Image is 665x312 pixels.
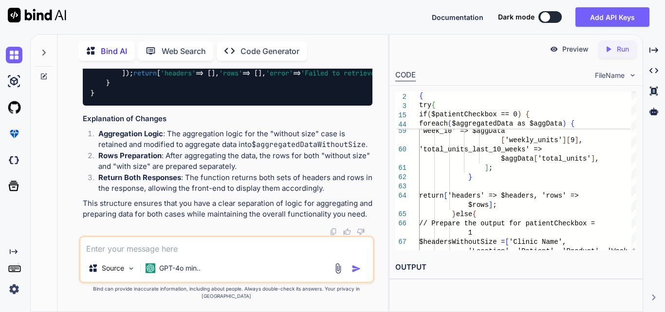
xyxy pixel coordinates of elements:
span: 'rows' [219,69,242,77]
strong: Return Both Responses [98,173,181,182]
img: premium [6,126,22,142]
span: $headersWithoutSize = [419,238,505,246]
span: ] [591,155,595,163]
span: 3 [395,102,406,111]
div: 60 [395,145,406,154]
p: Bind can provide inaccurate information, including about people. Always double-check its answers.... [79,285,374,300]
p: Source [102,263,124,273]
span: { [571,120,574,128]
span: 'total_units' [538,155,591,163]
span: ( [448,120,452,128]
span: 'Location', 'Patient', 'Product', 'Week 1', [468,247,644,255]
span: ; [493,201,497,209]
span: ) [562,120,566,128]
p: : After aggregating the data, the rows for both "without size" and "with size" are prepared separ... [98,150,372,172]
span: 'Failed to retrieve patient data.' [301,69,433,77]
strong: Aggregation Logic [98,129,163,138]
span: if [419,110,427,118]
span: $aggData [501,155,534,163]
img: ai-studio [6,73,22,90]
p: : The function returns both sets of headers and rows in the response, allowing the front-end to d... [98,172,372,194]
div: 64 [395,191,406,201]
div: 65 [395,210,406,219]
span: { [419,92,423,100]
span: Documentation [432,13,483,21]
span: 'error' [266,69,293,77]
span: [ [501,136,505,144]
span: box = [574,220,595,227]
span: ) [517,110,521,118]
button: Add API Keys [575,7,649,27]
p: This structure ensures that you have a clear separation of logic for aggregating and preparing da... [83,198,372,220]
h2: OUTPUT [389,256,643,279]
span: $aggregatedData as $aggData [452,120,562,128]
code: $aggregatedDataWithoutSize [252,140,366,149]
span: 'total_units_last_10_weeks' => [419,146,542,153]
span: , [595,155,599,163]
span: 9 [571,136,574,144]
img: icon [351,264,361,274]
span: 'headers' [161,69,196,77]
div: 63 [395,182,406,191]
h3: Explanation of Changes [83,113,372,125]
span: [ [566,136,570,144]
img: settings [6,281,22,297]
span: $rows [468,201,489,209]
img: chat [6,47,22,63]
span: return [133,69,157,77]
p: Preview [562,44,589,54]
img: like [343,228,351,236]
strong: Rows Preparation [98,151,162,160]
span: ; [489,164,493,172]
img: GPT-4o mini [146,263,155,273]
span: 'weekly_units' [505,136,562,144]
span: $patientCheckbox == 0 [431,110,517,118]
p: Bind AI [101,45,127,57]
p: : The aggregation logic for the "without size" case is retained and modified to aggregate data in... [98,128,372,150]
span: return [419,192,443,200]
span: { [431,101,435,109]
span: 'Clinic Name', [509,238,567,246]
div: 62 [395,173,406,182]
span: 44 [395,120,406,129]
span: try [419,101,431,109]
img: preview [550,45,558,54]
span: // Prepare the output for patientCheck [419,220,574,227]
span: ] [574,136,578,144]
span: FileName [595,71,625,80]
span: { [472,210,476,218]
span: Dark mode [498,12,535,22]
span: { [525,110,529,118]
div: 67 [395,238,406,247]
span: [ [505,238,509,246]
div: 66 [395,219,406,228]
img: Bind AI [8,8,66,22]
span: ] [484,164,488,172]
span: 1 [468,229,472,237]
p: Run [617,44,629,54]
span: [ [534,155,537,163]
p: GPT-4o min.. [159,263,201,273]
span: ] [562,136,566,144]
button: Documentation [432,12,483,22]
span: 2 [395,92,406,102]
span: , [579,136,583,144]
img: Pick Models [127,264,135,273]
img: darkCloudIdeIcon [6,152,22,168]
span: foreach [419,120,448,128]
span: 'week_10' => $aggData [419,127,505,135]
span: ( [427,110,431,118]
div: 61 [395,164,406,173]
p: Code Generator [240,45,299,57]
img: dislike [357,228,365,236]
span: else [456,210,473,218]
span: 15 [395,111,406,120]
span: [ [443,192,447,200]
div: CODE [395,70,416,81]
img: attachment [332,263,344,274]
span: } [468,173,472,181]
span: ] [489,201,493,209]
div: 59 [395,127,406,136]
img: githubLight [6,99,22,116]
img: copy [330,228,337,236]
